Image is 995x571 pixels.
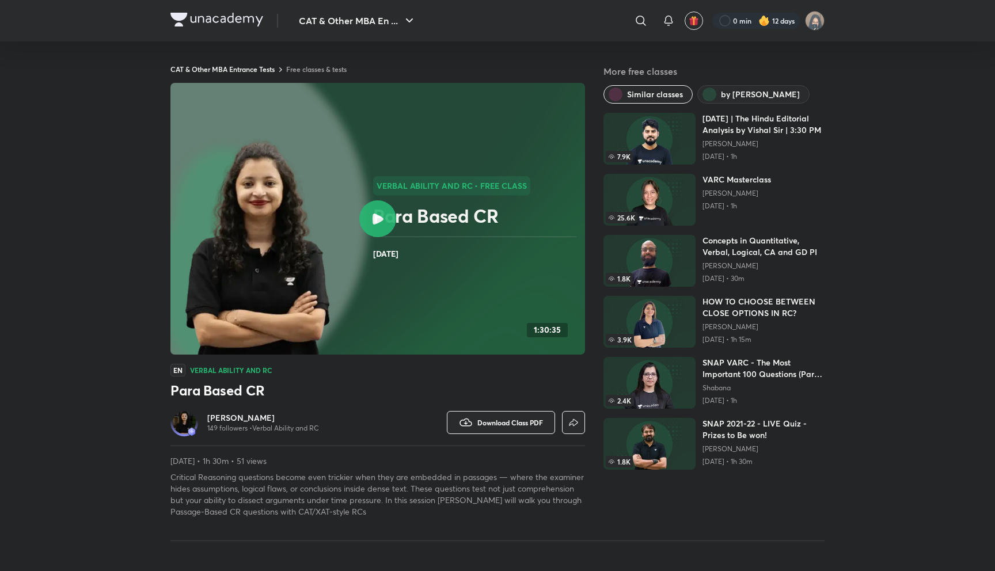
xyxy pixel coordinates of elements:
a: Free classes & tests [286,64,347,74]
img: streak [758,15,770,26]
h6: HOW TO CHOOSE BETWEEN CLOSE OPTIONS IN RC? [702,296,825,319]
h4: [DATE] [373,246,580,261]
span: Similar classes [627,89,683,100]
a: [PERSON_NAME] [207,412,319,424]
a: [PERSON_NAME] [702,189,771,198]
a: [PERSON_NAME] [702,139,825,149]
p: [DATE] • 1h [702,201,771,211]
span: 3.9K [606,334,634,345]
p: [DATE] • 1h [702,396,825,405]
p: [DATE] • 1h 15m [702,335,825,344]
h6: SNAP 2021-22 - LIVE Quiz - Prizes to Be won! [702,418,825,441]
h4: 1:30:35 [534,325,561,335]
p: [DATE] • 30m [702,274,825,283]
h6: VARC Masterclass [702,174,771,185]
span: EN [170,364,185,376]
a: CAT & Other MBA Entrance Tests [170,64,275,74]
a: Shabana [702,383,825,393]
img: badge [188,428,196,436]
h6: [DATE] | The Hindu Editorial Analysis by Vishal Sir | 3:30 PM [702,113,825,136]
h2: Para Based CR [373,204,580,227]
p: [DATE] • 1h [702,152,825,161]
span: 1.8K [606,273,633,284]
button: CAT & Other MBA En ... [292,9,423,32]
button: by Alpa Sharma [697,85,810,104]
button: Similar classes [603,85,693,104]
a: [PERSON_NAME] [702,261,825,271]
span: Download Class PDF [477,418,543,427]
a: [PERSON_NAME] [702,322,825,332]
img: Jarul Jangid [805,11,825,31]
p: [DATE] • 1h 30m • 51 views [170,455,585,467]
p: Critical Reasoning questions become even trickier when they are embedded in passages — where the ... [170,471,585,517]
p: 149 followers • Verbal Ability and RC [207,424,319,433]
button: Download Class PDF [447,411,555,434]
a: [PERSON_NAME] [702,444,825,454]
span: by Alpa Sharma [721,89,800,100]
span: 1.8K [606,456,633,467]
button: avatar [685,12,703,30]
img: Company Logo [170,13,263,26]
p: [DATE] • 1h 30m [702,457,825,466]
span: 2.4K [606,395,633,406]
h6: Concepts in Quantitative, Verbal, Logical, CA and GD PI [702,235,825,258]
h5: More free classes [603,64,825,78]
a: Company Logo [170,13,263,29]
img: avatar [689,16,699,26]
a: Avatarbadge [170,409,198,436]
h6: SNAP VARC - The Most Important 100 Questions (Part 4) [702,357,825,380]
img: Avatar [173,411,196,434]
h4: Verbal Ability and RC [190,367,272,374]
h3: Para Based CR [170,381,585,399]
span: 25.6K [606,212,637,223]
span: 7.9K [606,151,633,162]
